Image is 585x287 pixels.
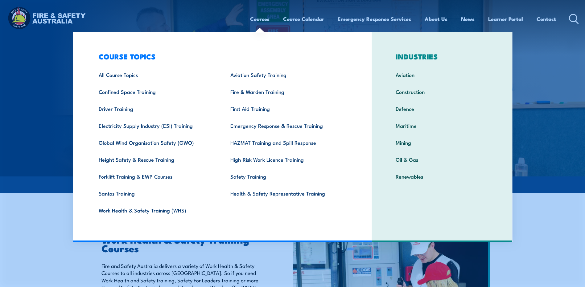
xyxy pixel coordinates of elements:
a: Aviation [386,66,498,83]
a: Santos Training [89,185,221,202]
a: Work Health & Safety Training (WHS) [89,202,221,219]
a: Learner Portal [488,11,523,27]
a: News [461,11,475,27]
a: Renewables [386,168,498,185]
a: Defence [386,100,498,117]
a: About Us [425,11,447,27]
h2: Work Health & Safety Training Courses [101,235,264,252]
a: Safety Training [221,168,352,185]
h3: COURSE TOPICS [89,52,352,61]
a: Contact [537,11,556,27]
a: Emergency Response Services [338,11,411,27]
a: Fire & Warden Training [221,83,352,100]
a: Emergency Response & Rescue Training [221,117,352,134]
a: Construction [386,83,498,100]
a: Courses [250,11,270,27]
a: Driver Training [89,100,221,117]
a: Maritime [386,117,498,134]
a: Mining [386,134,498,151]
a: First Aid Training [221,100,352,117]
a: Global Wind Organisation Safety (GWO) [89,134,221,151]
a: All Course Topics [89,66,221,83]
a: Electricity Supply Industry (ESI) Training [89,117,221,134]
a: Forklift Training & EWP Courses [89,168,221,185]
a: HAZMAT Training and Spill Response [221,134,352,151]
a: Course Calendar [283,11,324,27]
a: Health & Safety Representative Training [221,185,352,202]
h3: INDUSTRIES [386,52,498,61]
a: Height Safety & Rescue Training [89,151,221,168]
a: Aviation Safety Training [221,66,352,83]
a: Oil & Gas [386,151,498,168]
a: Confined Space Training [89,83,221,100]
a: High Risk Work Licence Training [221,151,352,168]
